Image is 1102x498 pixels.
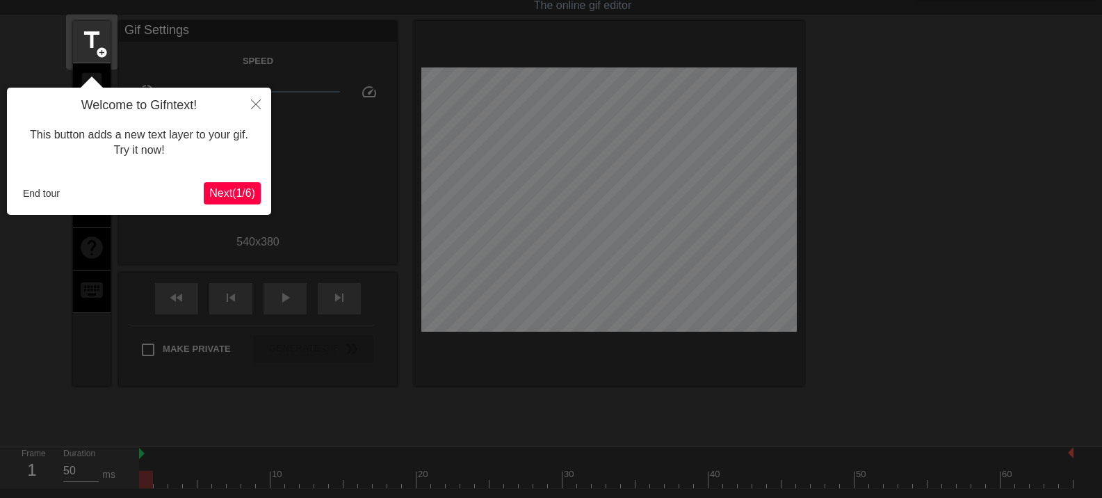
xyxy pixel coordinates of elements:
button: Close [241,88,271,120]
div: This button adds a new text layer to your gif. Try it now! [17,113,261,172]
h4: Welcome to Gifntext! [17,98,261,113]
span: Next ( 1 / 6 ) [209,187,255,199]
button: Next [204,182,261,204]
button: End tour [17,183,65,204]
